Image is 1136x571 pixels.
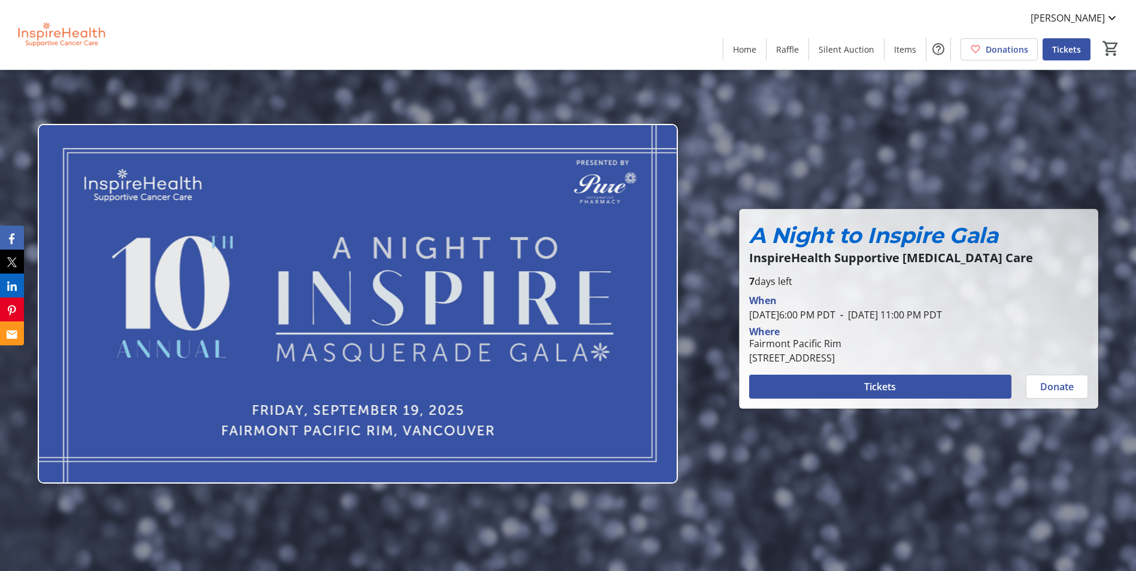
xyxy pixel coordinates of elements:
span: Donate [1040,379,1074,394]
a: Silent Auction [809,38,884,60]
button: [PERSON_NAME] [1021,8,1129,28]
button: Donate [1026,375,1088,399]
div: [STREET_ADDRESS] [749,351,841,365]
span: 7 [749,275,755,288]
span: - [835,308,848,321]
span: Donations [986,43,1028,56]
a: Tickets [1043,38,1090,60]
span: Silent Auction [819,43,874,56]
span: Home [733,43,756,56]
img: Campaign CTA Media Photo [38,124,678,484]
p: InspireHealth Supportive [MEDICAL_DATA] Care [749,251,1088,265]
em: A Night to Inspire Gala [749,222,998,248]
a: Items [884,38,926,60]
span: Tickets [1052,43,1081,56]
div: Fairmont Pacific Rim [749,336,841,351]
div: When [749,293,777,308]
p: days left [749,274,1088,288]
a: Raffle [767,38,808,60]
span: [DATE] 6:00 PM PDT [749,308,835,321]
span: Items [894,43,916,56]
button: Cart [1100,38,1122,59]
a: Home [723,38,766,60]
span: Tickets [864,379,896,394]
a: Donations [961,38,1038,60]
span: Raffle [776,43,799,56]
span: [PERSON_NAME] [1031,11,1105,25]
button: Tickets [749,375,1011,399]
img: InspireHealth Supportive Cancer Care's Logo [7,5,114,65]
div: Where [749,327,780,336]
span: [DATE] 11:00 PM PDT [835,308,942,321]
button: Help [926,37,950,61]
